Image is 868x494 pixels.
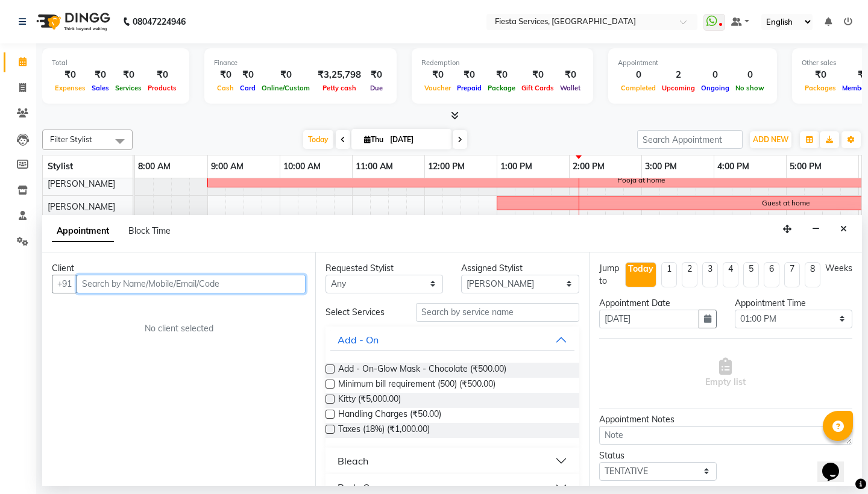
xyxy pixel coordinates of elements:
span: Package [485,84,518,92]
div: Appointment [618,58,767,68]
div: Add - On [338,333,379,347]
div: ₹0 [237,68,259,82]
div: 0 [698,68,732,82]
span: Cash [214,84,237,92]
span: [PERSON_NAME] [48,201,115,212]
a: 3:00 PM [642,158,680,175]
div: ₹0 [518,68,557,82]
input: Search by service name [416,303,579,322]
div: Weeks [825,262,852,275]
div: ₹0 [454,68,485,82]
div: Finance [214,58,387,68]
span: Wallet [557,84,583,92]
a: 11:00 AM [353,158,396,175]
li: 3 [702,262,718,287]
div: Assigned Stylist [461,262,579,275]
span: ADD NEW [753,135,788,144]
a: 1:00 PM [497,158,535,175]
div: Appointment Date [599,297,717,310]
span: Card [237,84,259,92]
button: ADD NEW [750,131,791,148]
div: Jump to [599,262,620,287]
li: 8 [805,262,820,287]
div: ₹0 [802,68,839,82]
input: 2025-09-04 [386,131,447,149]
span: Voucher [421,84,454,92]
span: Empty list [705,358,746,389]
span: Stylist [48,161,73,172]
span: [PERSON_NAME] [48,178,115,189]
div: ₹0 [259,68,313,82]
span: No show [732,84,767,92]
span: Packages [802,84,839,92]
span: Completed [618,84,659,92]
div: Appointment Time [735,297,852,310]
div: ₹3,25,798 [313,68,366,82]
div: 0 [618,68,659,82]
div: ₹0 [557,68,583,82]
span: Block Time [128,225,171,236]
span: Products [145,84,180,92]
a: 5:00 PM [787,158,825,175]
li: 4 [723,262,738,287]
a: 12:00 PM [425,158,468,175]
div: Bleach [338,454,368,468]
li: 5 [743,262,759,287]
span: Add - On-Glow Mask - Chocolate (₹500.00) [338,363,506,378]
div: ₹0 [112,68,145,82]
button: +91 [52,275,77,293]
span: Petty cash [319,84,359,92]
span: Services [112,84,145,92]
div: Status [599,449,717,462]
div: ₹0 [52,68,89,82]
input: Search by Name/Mobile/Email/Code [77,275,306,293]
span: Ongoing [698,84,732,92]
input: yyyy-mm-dd [599,310,699,328]
div: Today [628,263,653,275]
div: ₹0 [366,68,387,82]
a: 9:00 AM [208,158,247,175]
div: 0 [732,68,767,82]
div: ₹0 [145,68,180,82]
div: Client [52,262,306,275]
span: Today [303,130,333,149]
div: Guest at home [762,198,810,208]
input: Search Appointment [637,130,743,149]
button: Bleach [330,450,574,472]
iframe: chat widget [817,446,856,482]
li: 6 [764,262,779,287]
div: Total [52,58,180,68]
span: Thu [361,135,386,144]
div: Appointment Notes [599,413,852,426]
a: 4:00 PM [714,158,752,175]
span: Prepaid [454,84,485,92]
div: Requested Stylist [325,262,443,275]
button: Add - On [330,329,574,351]
button: Close [835,220,852,239]
span: Taxes (18%) (₹1,000.00) [338,423,430,438]
div: Pooja at home [617,175,665,186]
span: Handling Charges (₹50.00) [338,408,441,423]
div: ₹0 [89,68,112,82]
span: Sales [89,84,112,92]
span: Minimum bill requirement (500) (₹500.00) [338,378,495,393]
li: 2 [682,262,697,287]
span: Gift Cards [518,84,557,92]
span: Appointment [52,220,114,242]
div: ₹0 [421,68,454,82]
a: 10:00 AM [280,158,324,175]
span: Filter Stylist [50,134,92,144]
span: Due [367,84,386,92]
span: Kitty (₹5,000.00) [338,393,401,408]
div: Redemption [421,58,583,68]
div: No client selected [81,322,277,335]
li: 7 [784,262,800,287]
div: 2 [659,68,698,82]
b: 08047224946 [133,5,186,39]
div: ₹0 [485,68,518,82]
a: 2:00 PM [570,158,608,175]
li: 1 [661,262,677,287]
img: logo [31,5,113,39]
div: Select Services [316,306,407,319]
div: ₹0 [214,68,237,82]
